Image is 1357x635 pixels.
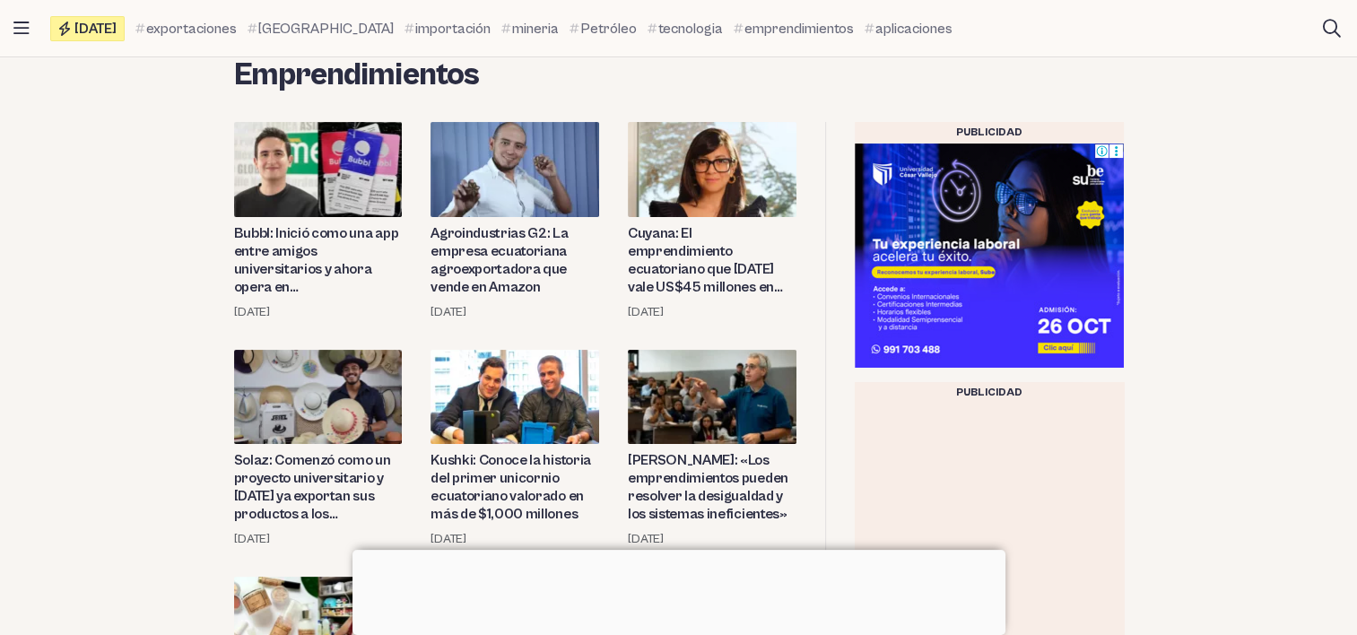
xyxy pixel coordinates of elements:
[628,122,796,217] img: Cuyana emprendimiento
[431,451,599,523] a: Kushki: Conoce la historia del primer unicornio ecuatoriano valorado en más de $1,000 millones
[234,530,270,548] time: 5 octubre, 2023 08:58
[234,57,480,93] span: Emprendimientos
[234,122,403,217] img: Bubbl red social
[248,18,394,39] a: [GEOGRAPHIC_DATA]
[135,18,237,39] a: exportaciones
[352,550,1005,631] iframe: Advertisement
[234,350,403,445] img: solaz sombreros
[512,18,559,39] span: mineria
[234,303,270,321] time: 7 febrero, 2024 13:10
[628,350,796,445] img: Bill Aulet emprendimientos
[431,350,599,445] img: kushki startup unicornio ecuador
[628,303,664,321] time: 27 noviembre, 2023 12:09
[431,530,466,548] time: 24 agosto, 2023 18:13
[501,18,559,39] a: mineria
[234,224,403,296] a: Bubbl: Inició como una app entre amigos universitarios y ahora opera en [GEOGRAPHIC_DATA], [GEOGR...
[570,18,637,39] a: Petróleo
[234,451,403,523] a: Solaz: Comenzó como un proyecto universitario y [DATE] ya exportan sus productos a los [GEOGRAPHI...
[431,122,599,217] img: agroindustrias g2 emprendimiento
[744,18,854,39] span: emprendimientos
[431,303,466,321] time: 7 diciembre, 2023 13:37
[855,382,1124,404] div: Publicidad
[865,18,953,39] a: aplicaciones
[628,530,664,548] time: 22 agosto, 2023 17:28
[658,18,723,39] span: tecnologia
[146,18,237,39] span: exportaciones
[855,144,1124,368] iframe: Advertisement
[734,18,854,39] a: emprendimientos
[258,18,394,39] span: [GEOGRAPHIC_DATA]
[404,18,491,39] a: importación
[628,451,796,523] a: [PERSON_NAME]: «Los emprendimientos pueden resolver la desigualdad y los sistemas ineficientes»
[74,22,117,36] span: [DATE]
[415,18,491,39] span: importación
[855,122,1124,144] div: Publicidad
[875,18,953,39] span: aplicaciones
[628,224,796,296] a: Cuyana: El emprendimiento ecuatoriano que [DATE] vale US$45 millones en [GEOGRAPHIC_DATA]
[580,18,637,39] span: Petróleo
[648,18,723,39] a: tecnologia
[431,224,599,296] a: Agroindustrias G2: La empresa ecuatoriana agroexportadora que vende en Amazon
